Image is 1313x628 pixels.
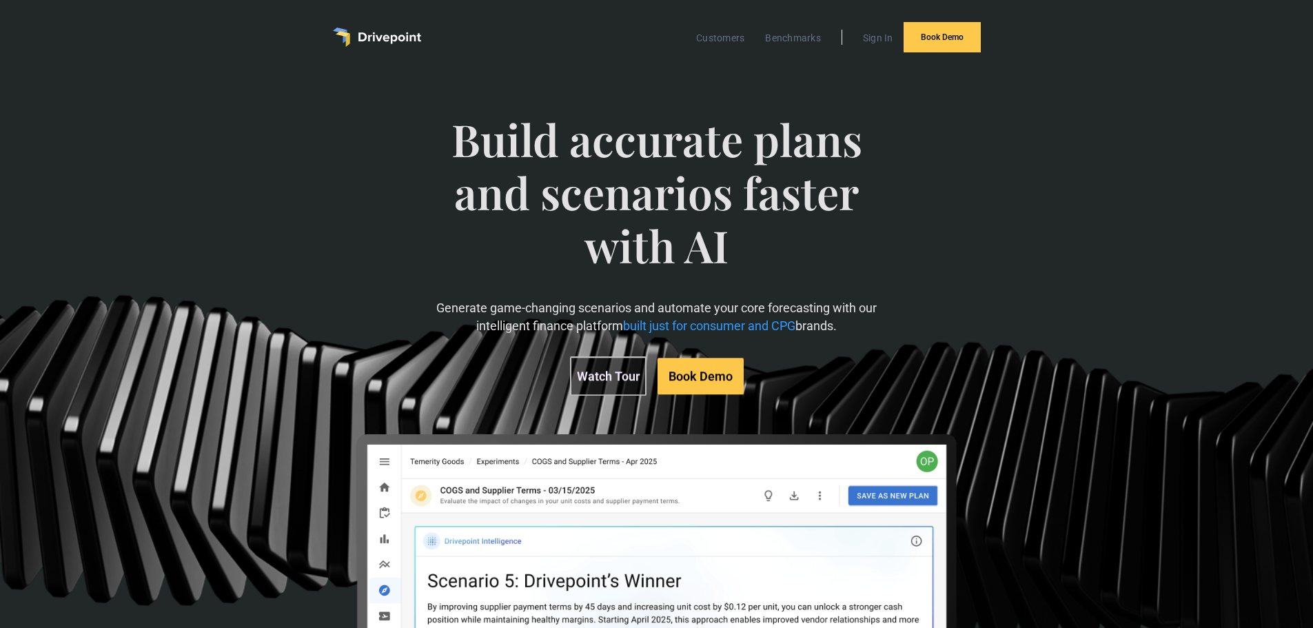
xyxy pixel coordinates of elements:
a: Sign In [856,29,900,47]
span: Build accurate plans and scenarios faster with AI [430,113,883,299]
a: Watch Tour [570,356,647,396]
a: Book Demo [904,22,981,52]
p: Generate game-changing scenarios and automate your core forecasting with our intelligent finance ... [430,299,883,334]
a: Benchmarks [758,29,828,47]
span: built just for consumer and CPG [623,318,795,333]
a: Book Demo [658,358,744,394]
a: home [333,28,421,47]
a: Customers [689,29,751,47]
